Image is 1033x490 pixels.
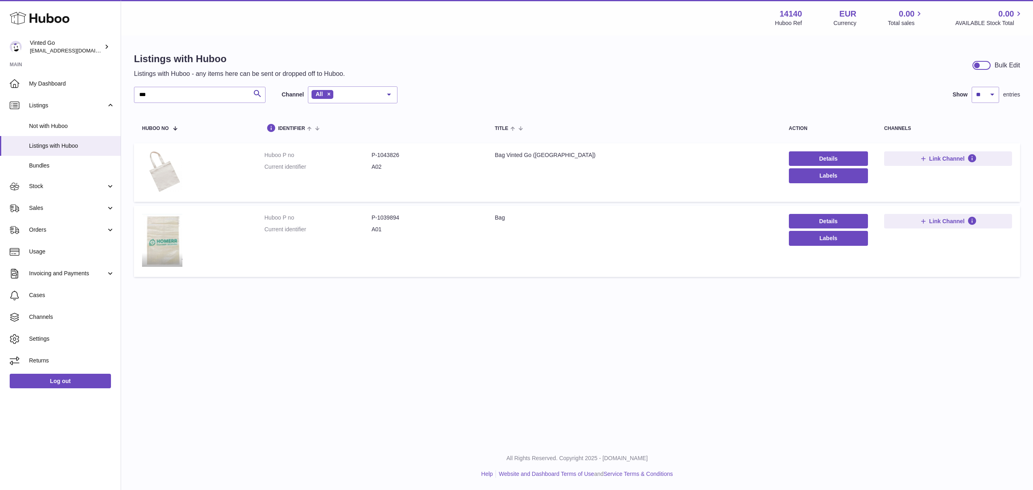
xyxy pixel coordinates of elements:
img: Bag [142,214,182,267]
div: Bulk Edit [995,61,1020,70]
span: Stock [29,182,106,190]
dt: Current identifier [264,226,372,233]
button: Link Channel [884,151,1012,166]
span: Cases [29,291,115,299]
span: identifier [278,126,305,131]
a: Details [789,214,868,228]
span: Sales [29,204,106,212]
img: internalAdmin-14140@internal.huboo.com [10,41,22,53]
span: AVAILABLE Stock Total [955,19,1023,27]
span: Not with Huboo [29,122,115,130]
span: Link Channel [929,155,965,162]
span: My Dashboard [29,80,115,88]
dt: Current identifier [264,163,372,171]
button: Labels [789,231,868,245]
div: Currency [834,19,857,27]
a: Service Terms & Conditions [604,471,673,477]
div: Bag [495,214,773,222]
strong: EUR [839,8,856,19]
div: Bag Vinted Go ([GEOGRAPHIC_DATA]) [495,151,773,159]
span: Invoicing and Payments [29,270,106,277]
h1: Listings with Huboo [134,52,345,65]
button: Labels [789,168,868,183]
dd: A01 [372,226,479,233]
span: Bundles [29,162,115,170]
li: and [496,470,673,478]
span: Orders [29,226,106,234]
a: Help [481,471,493,477]
p: All Rights Reserved. Copyright 2025 - [DOMAIN_NAME] [128,454,1027,462]
span: Channels [29,313,115,321]
strong: 14140 [780,8,802,19]
dd: P-1043826 [372,151,479,159]
dd: P-1039894 [372,214,479,222]
span: entries [1003,91,1020,98]
button: Link Channel [884,214,1012,228]
a: 0.00 Total sales [888,8,924,27]
div: Huboo Ref [775,19,802,27]
a: Log out [10,374,111,388]
a: 0.00 AVAILABLE Stock Total [955,8,1023,27]
span: Settings [29,335,115,343]
span: Usage [29,248,115,255]
label: Show [953,91,968,98]
span: Link Channel [929,218,965,225]
span: Listings [29,102,106,109]
div: action [789,126,868,131]
span: Total sales [888,19,924,27]
div: channels [884,126,1012,131]
dt: Huboo P no [264,151,372,159]
img: Bag Vinted Go (Spain) [142,151,182,192]
p: Listings with Huboo - any items here can be sent or dropped off to Huboo. [134,69,345,78]
span: Returns [29,357,115,364]
span: [EMAIL_ADDRESS][DOMAIN_NAME] [30,47,119,54]
div: Vinted Go [30,39,102,54]
a: Details [789,151,868,166]
span: title [495,126,508,131]
label: Channel [282,91,304,98]
span: Listings with Huboo [29,142,115,150]
a: Website and Dashboard Terms of Use [499,471,594,477]
span: 0.00 [899,8,915,19]
dt: Huboo P no [264,214,372,222]
span: 0.00 [998,8,1014,19]
span: All [316,91,323,97]
dd: A02 [372,163,479,171]
span: Huboo no [142,126,169,131]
